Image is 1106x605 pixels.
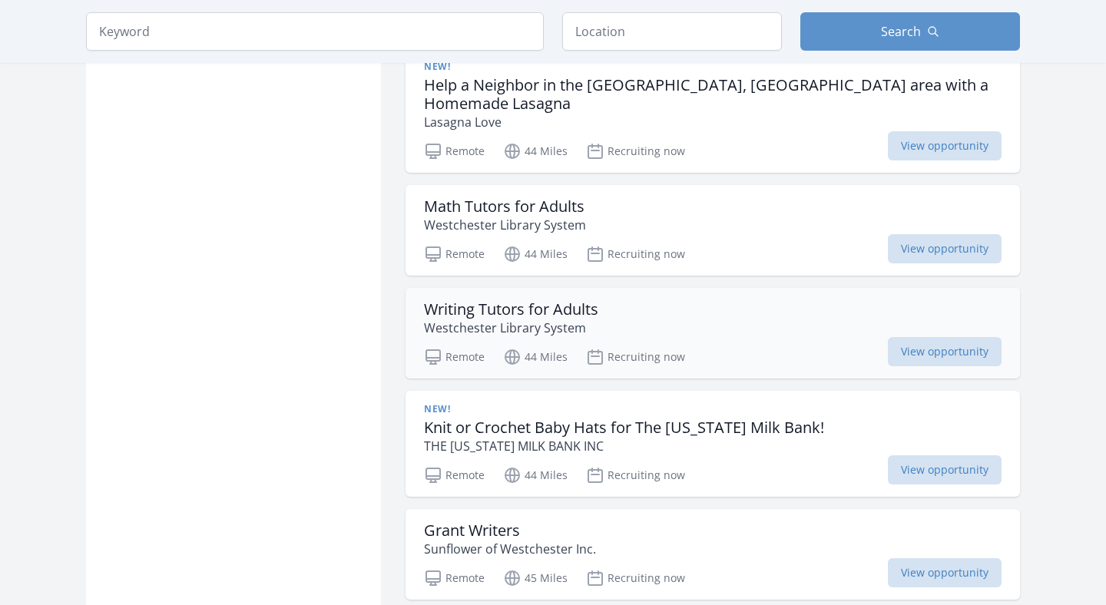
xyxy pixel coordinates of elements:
[406,509,1020,600] a: Grant Writers Sunflower of Westchester Inc. Remote 45 Miles Recruiting now View opportunity
[424,403,450,415] span: New!
[586,142,685,160] p: Recruiting now
[86,12,544,51] input: Keyword
[586,348,685,366] p: Recruiting now
[406,48,1020,173] a: New! Help a Neighbor in the [GEOGRAPHIC_DATA], [GEOGRAPHIC_DATA] area with a Homemade Lasagna Las...
[424,466,485,484] p: Remote
[424,569,485,587] p: Remote
[888,455,1002,484] span: View opportunity
[888,337,1002,366] span: View opportunity
[424,76,1002,113] h3: Help a Neighbor in the [GEOGRAPHIC_DATA], [GEOGRAPHIC_DATA] area with a Homemade Lasagna
[503,245,568,263] p: 44 Miles
[424,521,596,540] h3: Grant Writers
[424,300,598,319] h3: Writing Tutors for Adults
[424,540,596,558] p: Sunflower of Westchester Inc.
[503,569,568,587] p: 45 Miles
[424,348,485,366] p: Remote
[562,12,782,51] input: Location
[503,348,568,366] p: 44 Miles
[888,234,1002,263] span: View opportunity
[424,418,824,437] h3: Knit or Crochet Baby Hats for The [US_STATE] Milk Bank!
[503,142,568,160] p: 44 Miles
[424,113,1002,131] p: Lasagna Love
[888,131,1002,160] span: View opportunity
[586,245,685,263] p: Recruiting now
[424,437,824,455] p: THE [US_STATE] MILK BANK INC
[406,185,1020,276] a: Math Tutors for Adults Westchester Library System Remote 44 Miles Recruiting now View opportunity
[424,319,598,337] p: Westchester Library System
[503,466,568,484] p: 44 Miles
[424,216,586,234] p: Westchester Library System
[424,197,586,216] h3: Math Tutors for Adults
[406,391,1020,497] a: New! Knit or Crochet Baby Hats for The [US_STATE] Milk Bank! THE [US_STATE] MILK BANK INC Remote ...
[586,466,685,484] p: Recruiting now
[888,558,1002,587] span: View opportunity
[586,569,685,587] p: Recruiting now
[800,12,1020,51] button: Search
[424,61,450,73] span: New!
[406,288,1020,379] a: Writing Tutors for Adults Westchester Library System Remote 44 Miles Recruiting now View opportunity
[424,245,485,263] p: Remote
[424,142,485,160] p: Remote
[881,22,921,41] span: Search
